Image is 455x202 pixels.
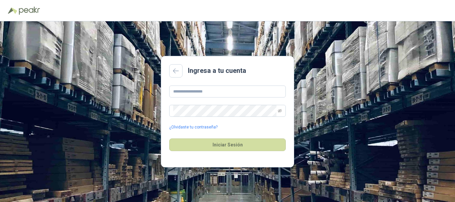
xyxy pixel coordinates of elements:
img: Logo [8,7,17,14]
button: Iniciar Sesión [169,138,286,151]
img: Peakr [19,7,40,15]
a: ¿Olvidaste tu contraseña? [169,124,218,130]
h2: Ingresa a tu cuenta [188,66,246,76]
span: eye-invisible [278,109,282,113]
